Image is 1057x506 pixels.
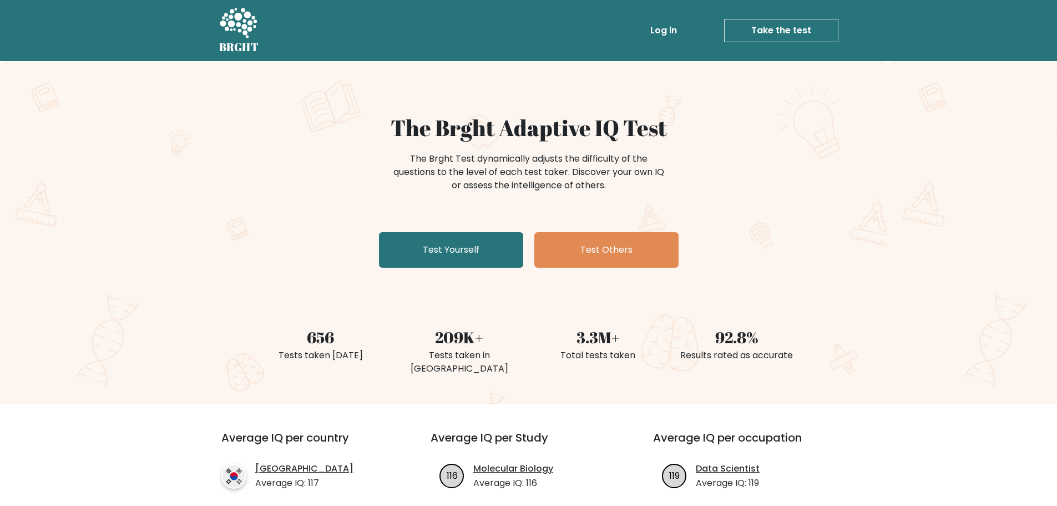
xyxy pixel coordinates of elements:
[674,349,800,362] div: Results rated as accurate
[379,232,523,268] a: Test Yourself
[219,4,259,57] a: BRGHT
[221,464,246,489] img: country
[258,325,383,349] div: 656
[696,462,760,475] a: Data Scientist
[669,469,680,482] text: 119
[653,431,849,458] h3: Average IQ per occupation
[219,41,259,54] h5: BRGHT
[447,469,458,482] text: 116
[646,19,681,42] a: Log in
[674,325,800,349] div: 92.8%
[473,477,553,490] p: Average IQ: 116
[535,325,661,349] div: 3.3M+
[258,349,383,362] div: Tests taken [DATE]
[535,349,661,362] div: Total tests taken
[255,462,353,475] a: [GEOGRAPHIC_DATA]
[390,152,667,192] div: The Brght Test dynamically adjusts the difficulty of the questions to the level of each test take...
[221,431,391,458] h3: Average IQ per country
[696,477,760,490] p: Average IQ: 119
[431,431,626,458] h3: Average IQ per Study
[534,232,679,268] a: Test Others
[397,325,522,349] div: 209K+
[255,477,353,490] p: Average IQ: 117
[397,349,522,375] div: Tests taken in [GEOGRAPHIC_DATA]
[473,462,553,475] a: Molecular Biology
[258,114,800,141] h1: The Brght Adaptive IQ Test
[724,19,838,42] a: Take the test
